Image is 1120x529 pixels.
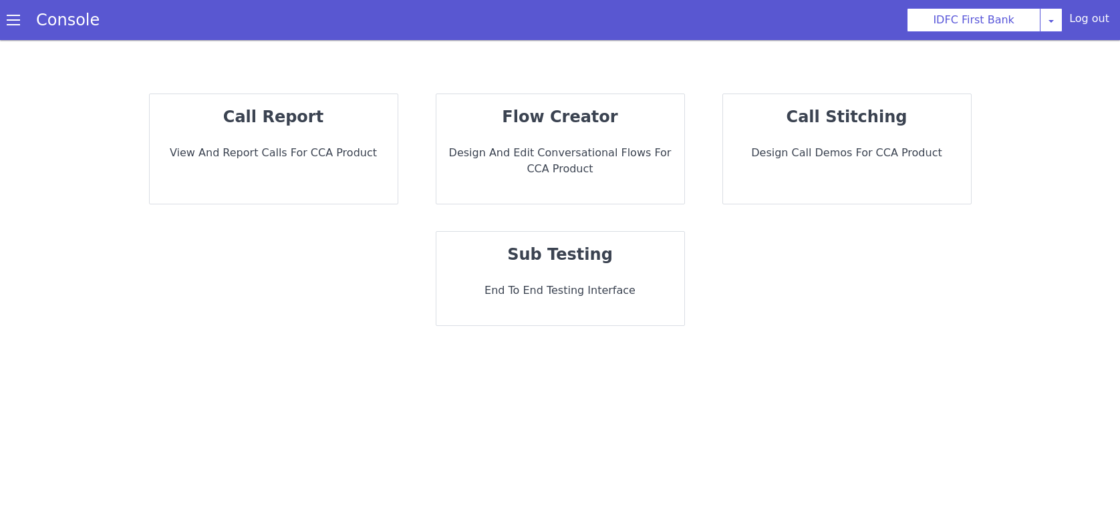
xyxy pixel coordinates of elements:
a: Console [20,11,116,29]
strong: sub testing [507,245,613,264]
p: End to End Testing Interface [447,283,674,299]
p: View and report calls for CCA Product [160,145,387,161]
strong: call stitching [787,108,907,126]
div: Log out [1069,11,1109,32]
p: Design call demos for CCA Product [734,145,960,161]
p: Design and Edit Conversational flows for CCA Product [447,145,674,177]
strong: call report [223,108,323,126]
strong: flow creator [502,108,617,126]
button: IDFC First Bank [907,8,1040,32]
